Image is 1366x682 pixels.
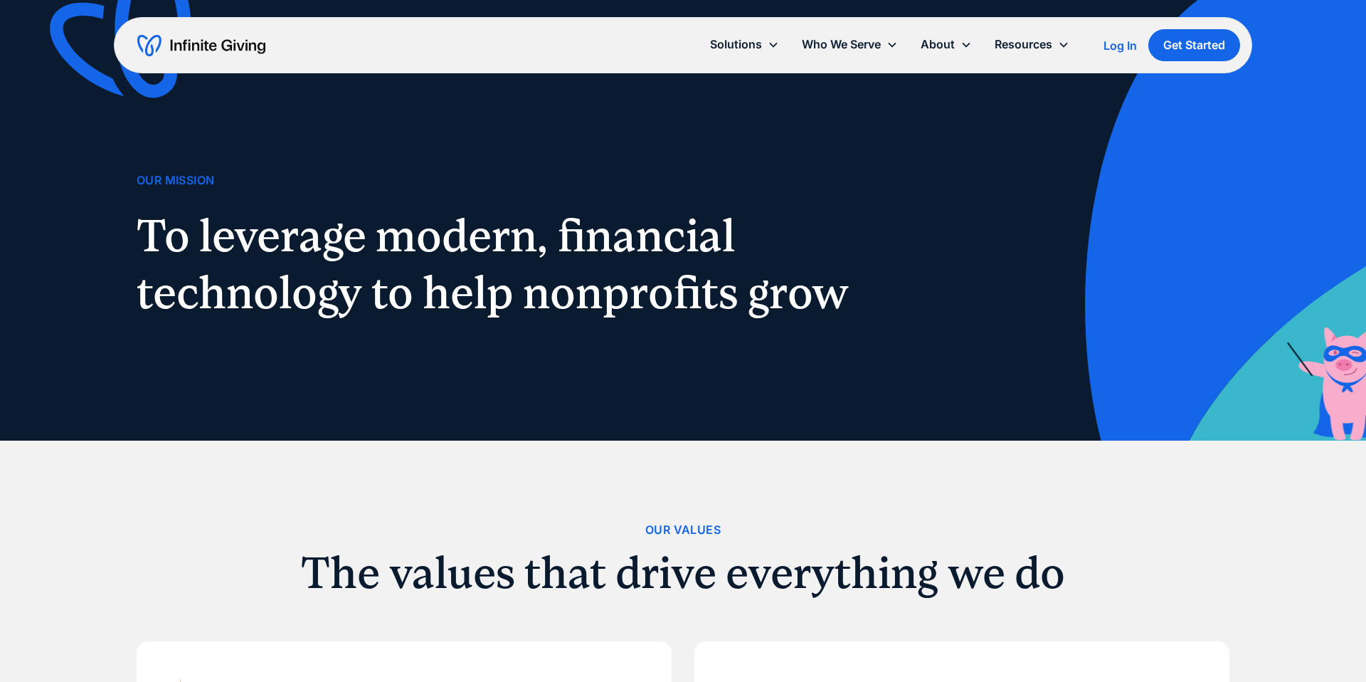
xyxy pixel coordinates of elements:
div: Solutions [699,29,790,60]
h1: To leverage modern, financial technology to help nonprofits grow [137,207,865,321]
div: Who We Serve [802,35,881,54]
div: About [909,29,983,60]
div: Who We Serve [790,29,909,60]
a: Log In [1103,37,1137,54]
h2: The values that drive everything we do [137,551,1229,595]
a: Get Started [1148,29,1240,61]
div: About [921,35,955,54]
div: Log In [1103,40,1137,51]
div: Our Values [645,520,721,540]
div: Resources [995,35,1052,54]
div: Our Mission [137,171,214,190]
div: Solutions [710,35,762,54]
div: Resources [983,29,1081,60]
a: home [137,34,265,57]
